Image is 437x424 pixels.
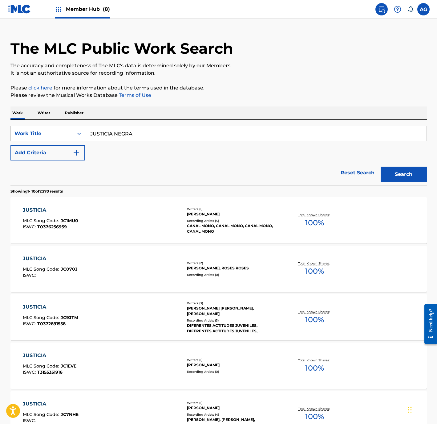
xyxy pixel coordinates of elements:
[187,207,280,211] div: Writers ( 1 )
[10,106,25,119] p: Work
[298,213,331,217] p: Total Known Shares:
[23,400,79,408] div: JUSTICIA
[36,106,52,119] p: Writer
[23,255,78,262] div: JUSTICIA
[55,6,62,13] img: Top Rightsholders
[23,266,61,272] span: MLC Song Code :
[394,6,401,13] img: help
[23,315,61,320] span: MLC Song Code :
[187,306,280,317] div: [PERSON_NAME] [PERSON_NAME], [PERSON_NAME]
[375,3,388,15] a: Public Search
[23,206,78,214] div: JUSTICIA
[187,318,280,323] div: Recording Artists ( 3 )
[298,310,331,314] p: Total Known Shares:
[23,218,61,223] span: MLC Song Code :
[23,369,37,375] span: ISWC :
[14,130,70,137] div: Work Title
[187,261,280,265] div: Writers ( 2 )
[37,369,63,375] span: T3155351916
[10,343,427,389] a: JUSTICIAMLC Song Code:JC1EVEISWC:T3155351916Writers (1)[PERSON_NAME]Recording Artists (0)Total Kn...
[73,149,80,156] img: 9d2ae6d4665cec9f34b9.svg
[118,92,151,98] a: Terms of Use
[187,218,280,223] div: Recording Artists ( 4 )
[338,166,378,180] a: Reset Search
[10,246,427,292] a: JUSTICIAMLC Song Code:JC070JISWC:Writers (2)[PERSON_NAME], ROSES ROSESRecording Artists (0)Total ...
[10,92,427,99] p: Please review the Musical Works Database
[23,418,37,423] span: ISWC :
[10,69,427,77] p: It is not an authoritative source for recording information.
[187,323,280,334] div: DIFERENTES ACTITUDES JUVENILES, DIFERENTES ACTITUDES JUVENILES, DIFERENTES ACTITUDES JUVENILES
[61,218,78,223] span: JC1MU0
[381,167,427,182] button: Search
[417,3,430,15] div: User Menu
[298,406,331,411] p: Total Known Shares:
[305,266,324,277] span: 100 %
[23,363,61,369] span: MLC Song Code :
[187,358,280,362] div: Writers ( 1 )
[23,272,37,278] span: ISWC :
[10,84,427,92] p: Please for more information about the terms used in the database.
[305,363,324,374] span: 100 %
[61,266,78,272] span: JC070J
[187,401,280,405] div: Writers ( 1 )
[187,272,280,277] div: Recording Artists ( 0 )
[407,6,414,12] div: Notifications
[66,6,110,13] span: Member Hub
[10,62,427,69] p: The accuracy and completeness of The MLC's data is determined solely by our Members.
[378,6,385,13] img: search
[298,358,331,363] p: Total Known Shares:
[187,301,280,306] div: Writers ( 3 )
[10,294,427,340] a: JUSTICIAMLC Song Code:JC9JTMISWC:T0372891558Writers (3)[PERSON_NAME] [PERSON_NAME], [PERSON_NAME]...
[305,217,324,228] span: 100 %
[23,352,76,359] div: JUSTICIA
[23,303,78,311] div: JUSTICIA
[187,223,280,234] div: CANAL MONO, CANAL MONO, CANAL MONO, CANAL MONO
[10,197,427,243] a: JUSTICIAMLC Song Code:JC1MU0ISWC:T0376256959Writers (1)[PERSON_NAME]Recording Artists (4)CANAL MO...
[37,224,67,230] span: T0376256959
[10,39,233,58] h1: The MLC Public Work Search
[61,315,78,320] span: JC9JTM
[103,6,110,12] span: (8)
[63,106,85,119] p: Publisher
[23,321,37,326] span: ISWC :
[7,5,31,14] img: MLC Logo
[305,314,324,325] span: 100 %
[187,362,280,368] div: [PERSON_NAME]
[406,394,437,424] iframe: Chat Widget
[298,261,331,266] p: Total Known Shares:
[28,85,52,91] a: click here
[391,3,404,15] div: Help
[61,363,76,369] span: JC1EVE
[408,401,412,419] div: Drag
[187,211,280,217] div: [PERSON_NAME]
[187,412,280,417] div: Recording Artists ( 4 )
[10,145,85,160] button: Add Criteria
[37,321,66,326] span: T0372891558
[305,411,324,422] span: 100 %
[187,265,280,271] div: [PERSON_NAME], ROSES ROSES
[187,405,280,411] div: [PERSON_NAME]
[10,189,63,194] p: Showing 1 - 10 of 7,270 results
[187,369,280,374] div: Recording Artists ( 0 )
[23,224,37,230] span: ISWC :
[23,412,61,417] span: MLC Song Code :
[420,299,437,349] iframe: Resource Center
[10,126,427,185] form: Search Form
[61,412,79,417] span: JC7NH6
